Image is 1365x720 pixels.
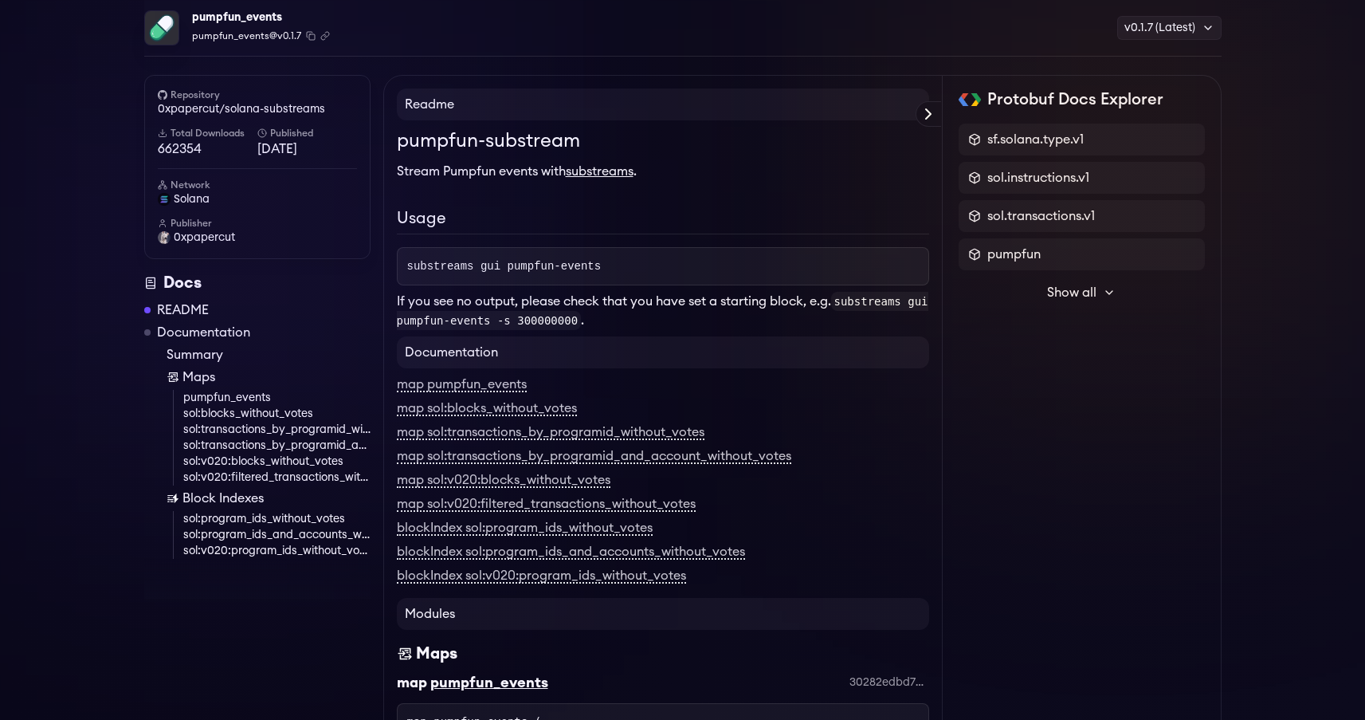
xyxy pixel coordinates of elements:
[959,277,1205,309] button: Show all
[167,368,371,387] a: Maps
[987,130,1084,149] span: sf.solana.type.v1
[397,292,929,330] p: If you see no output, please check that you have set a starting block, e.g. .
[397,336,929,368] h4: Documentation
[158,179,357,191] h6: Network
[167,345,371,364] a: Summary
[1117,16,1222,40] div: v0.1.7 (Latest)
[416,643,457,665] div: Maps
[397,474,610,488] a: map sol:v020:blocks_without_votes
[183,390,371,406] a: pumpfun_events
[959,93,982,106] img: Protobuf
[397,402,577,416] a: map sol:blocks_without_votes
[183,454,371,470] a: sol:v020:blocks_without_votes
[397,569,686,584] a: blockIndex sol:v020:program_ids_without_votes
[157,323,250,342] a: Documentation
[566,165,633,178] a: substreams
[397,426,704,440] a: map sol:transactions_by_programid_without_votes
[849,675,929,690] div: 30282edbd7addfe081170e3eb2c6de1539127a0a
[183,527,371,543] a: sol:program_ids_and_accounts_without_votes
[183,406,371,422] a: sol:blocks_without_votes
[174,191,210,207] span: solana
[158,217,357,230] h6: Publisher
[144,272,371,294] div: Docs
[174,230,235,246] span: 0xpapercut
[397,162,929,181] p: Stream Pumpfun events with .
[157,301,209,320] a: README
[1047,283,1096,302] span: Show all
[306,31,316,41] button: Copy package name and version
[397,89,929,120] h4: Readme
[397,598,929,630] h4: Modules
[407,260,602,273] span: substreams gui pumpfun-events
[257,140,357,159] span: [DATE]
[397,292,928,330] code: substreams gui pumpfun-events -s 300000000
[397,127,929,155] h1: pumpfun-substream
[192,29,301,43] span: pumpfun_events@v0.1.7
[320,31,330,41] button: Copy .spkg link to clipboard
[192,6,330,29] div: pumpfun_events
[987,245,1041,264] span: pumpfun
[158,231,171,244] img: User Avatar
[397,643,413,665] img: Maps icon
[158,127,257,140] h6: Total Downloads
[158,89,357,101] h6: Repository
[158,193,171,206] img: solana
[183,543,371,559] a: sol:v020:program_ids_without_votes
[397,521,653,536] a: blockIndex sol:program_ids_without_votes
[987,168,1089,187] span: sol.instructions.v1
[167,489,371,508] a: Block Indexes
[397,450,791,464] a: map sol:transactions_by_programid_and_account_without_votes
[257,127,357,140] h6: Published
[167,492,179,505] img: Block Index icon
[167,371,179,384] img: Map icon
[158,90,167,100] img: github
[158,101,357,117] a: 0xpapercut/solana-substreams
[183,511,371,527] a: sol:program_ids_without_votes
[987,207,1095,226] span: sol.transactions.v1
[183,438,371,454] a: sol:transactions_by_programid_and_account_without_votes
[397,671,427,694] div: map
[158,230,357,246] a: 0xpapercut
[987,89,1163,111] h2: Protobuf Docs Explorer
[183,422,371,438] a: sol:transactions_by_programid_without_votes
[397,207,929,234] h2: Usage
[397,378,527,392] a: map pumpfun_events
[158,140,257,159] span: 662354
[430,671,548,694] div: pumpfun_events
[397,545,745,560] a: blockIndex sol:program_ids_and_accounts_without_votes
[158,191,357,207] a: solana
[183,470,371,486] a: sol:v020:filtered_transactions_without_votes
[145,11,178,45] img: Package Logo
[397,498,696,512] a: map sol:v020:filtered_transactions_without_votes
